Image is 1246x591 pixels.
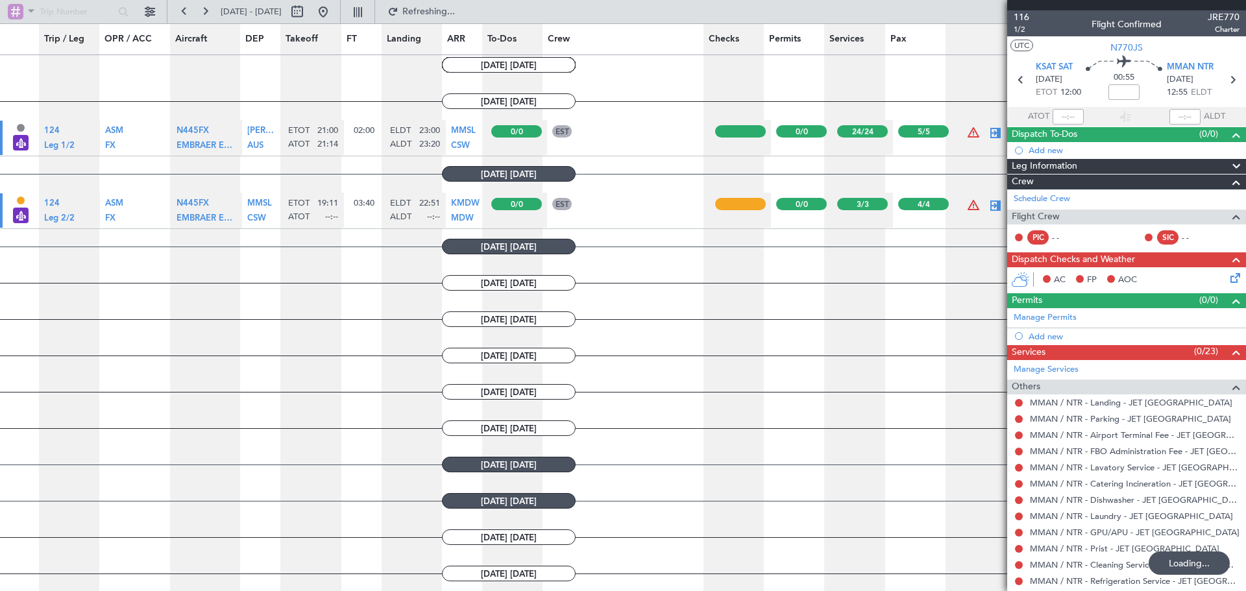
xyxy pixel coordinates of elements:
[1182,232,1211,243] div: - -
[245,32,264,46] span: DEP
[317,198,338,210] span: 19:11
[105,217,116,226] a: FX
[419,139,440,151] span: 23:20
[1157,230,1179,245] div: SIC
[177,141,305,150] span: EMBRAER EMB-545 Praetor 500
[177,130,209,139] a: N445FX
[1014,311,1077,324] a: Manage Permits
[105,203,123,211] a: ASM
[1199,293,1218,307] span: (0/0)
[390,125,411,137] span: ELDT
[247,145,263,153] a: AUS
[1012,252,1135,267] span: Dispatch Checks and Weather
[451,130,476,139] a: MMSL
[288,139,310,151] span: ATOT
[44,130,60,139] a: 124
[44,32,84,46] span: Trip / Leg
[105,130,123,139] a: ASM
[177,214,305,223] span: EMBRAER EMB-545 Praetor 500
[709,32,739,46] span: Checks
[44,145,75,153] a: Leg 1/2
[1030,446,1240,457] a: MMAN / NTR - FBO Administration Fee - JET [GEOGRAPHIC_DATA]
[288,198,310,210] span: ETOT
[1030,413,1231,424] a: MMAN / NTR - Parking - JET [GEOGRAPHIC_DATA]
[247,130,277,139] a: [PERSON_NAME]
[419,125,440,137] span: 23:00
[1060,86,1081,99] span: 12:00
[1194,344,1218,358] span: (0/23)
[354,197,374,209] span: 03:40
[247,217,266,226] a: CSW
[1029,145,1240,156] div: Add new
[1199,127,1218,141] span: (0/0)
[1030,397,1232,408] a: MMAN / NTR - Landing - JET [GEOGRAPHIC_DATA]
[442,311,576,327] span: [DATE] [DATE]
[890,32,907,46] span: Pax
[1036,86,1057,99] span: ETOT
[286,32,318,46] span: Takeoff
[442,348,576,363] span: [DATE] [DATE]
[247,203,272,211] a: MMSL
[177,199,209,208] span: N445FX
[177,127,209,135] span: N445FX
[105,199,123,208] span: ASM
[382,1,459,22] button: Refreshing...
[1028,110,1049,123] span: ATOT
[44,214,75,223] span: Leg 2/2
[347,32,357,46] span: FT
[1014,193,1070,206] a: Schedule Crew
[44,203,60,211] a: 124
[1030,575,1240,586] a: MMAN / NTR - Refrigeration Service - JET [GEOGRAPHIC_DATA]
[1012,127,1077,142] span: Dispatch To-Dos
[317,139,338,151] span: 21:14
[769,32,801,46] span: Permits
[442,420,576,436] span: [DATE] [DATE]
[829,32,864,46] span: Services
[288,125,310,137] span: ETOT
[177,145,237,153] a: EMBRAER EMB-545 Praetor 500
[288,211,310,223] span: ATOT
[1030,543,1219,554] a: MMAN / NTR - Prist - JET [GEOGRAPHIC_DATA]
[442,457,576,472] span: [DATE] [DATE]
[1014,363,1079,376] a: Manage Services
[1030,494,1240,505] a: MMAN / NTR - Dishwasher - JET [GEOGRAPHIC_DATA]
[105,127,123,135] span: ASM
[401,7,456,16] span: Refreshing...
[1014,10,1029,24] span: 116
[221,6,282,18] span: [DATE] - [DATE]
[1118,274,1137,287] span: AOC
[105,214,116,223] span: FX
[1191,86,1212,99] span: ELDT
[1030,478,1240,489] a: MMAN / NTR - Catering Incineration - JET [GEOGRAPHIC_DATA]
[1052,232,1081,243] div: - -
[442,566,576,581] span: [DATE] [DATE]
[487,32,517,46] span: To-Dos
[247,199,272,208] span: MMSL
[1167,61,1214,74] span: MMAN NTR
[105,145,116,153] a: FX
[390,198,411,210] span: ELDT
[247,141,263,150] span: AUS
[451,141,470,150] span: CSW
[44,141,75,150] span: Leg 1/2
[1012,210,1060,224] span: Flight Crew
[442,57,576,73] span: [DATE] [DATE]
[1110,41,1143,54] span: N770JS
[390,139,411,151] span: ALDT
[1012,345,1045,360] span: Services
[442,93,576,109] span: [DATE] [DATE]
[1030,559,1240,570] a: MMAN / NTR - Cleaning Services - JET [GEOGRAPHIC_DATA]
[451,127,476,135] span: MMSL
[177,203,209,211] a: N445FX
[1036,61,1073,74] span: KSAT SAT
[1010,40,1033,51] button: UTC
[105,141,116,150] span: FX
[1012,175,1034,189] span: Crew
[447,32,465,46] span: ARR
[451,203,480,211] a: KMDW
[317,125,338,137] span: 21:00
[451,145,470,153] a: CSW
[442,239,576,254] span: [DATE] [DATE]
[1027,230,1049,245] div: PIC
[1053,109,1084,125] input: --:--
